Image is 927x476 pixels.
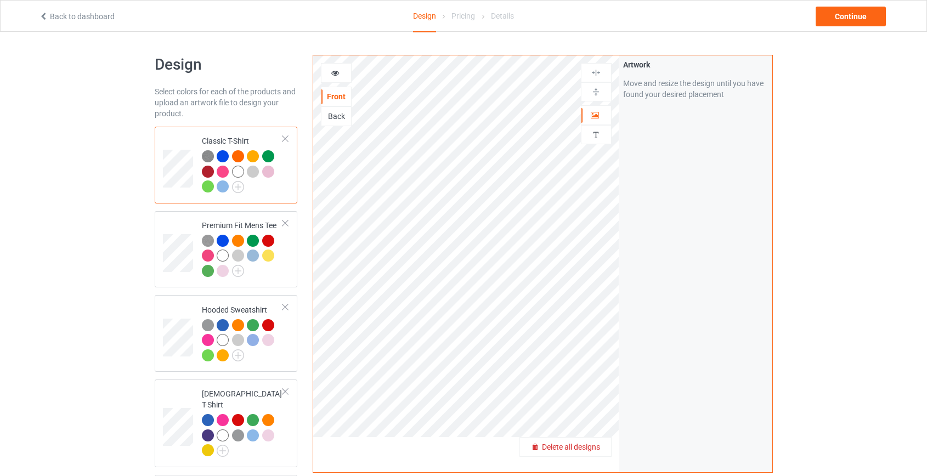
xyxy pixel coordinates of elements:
[232,265,244,277] img: svg+xml;base64,PD94bWwgdmVyc2lvbj0iMS4wIiBlbmNvZGluZz0iVVRGLTgiPz4KPHN2ZyB3aWR0aD0iMjJweCIgaGVpZ2...
[321,111,351,122] div: Back
[155,379,298,467] div: [DEMOGRAPHIC_DATA] T-Shirt
[623,78,768,100] div: Move and resize the design until you have found your desired placement
[321,91,351,102] div: Front
[155,86,298,119] div: Select colors for each of the products and upload an artwork file to design your product.
[155,211,298,288] div: Premium Fit Mens Tee
[413,1,436,32] div: Design
[217,445,229,457] img: svg+xml;base64,PD94bWwgdmVyc2lvbj0iMS4wIiBlbmNvZGluZz0iVVRGLTgiPz4KPHN2ZyB3aWR0aD0iMjJweCIgaGVpZ2...
[542,443,600,451] span: Delete all designs
[155,127,298,203] div: Classic T-Shirt
[232,349,244,361] img: svg+xml;base64,PD94bWwgdmVyc2lvbj0iMS4wIiBlbmNvZGluZz0iVVRGLTgiPz4KPHN2ZyB3aWR0aD0iMjJweCIgaGVpZ2...
[202,235,214,247] img: heather_texture.png
[202,135,284,192] div: Classic T-Shirt
[623,59,768,70] div: Artwork
[202,220,284,276] div: Premium Fit Mens Tee
[491,1,514,31] div: Details
[202,304,284,361] div: Hooded Sweatshirt
[155,295,298,372] div: Hooded Sweatshirt
[816,7,886,26] div: Continue
[591,129,601,140] img: svg%3E%0A
[591,87,601,97] img: svg%3E%0A
[232,181,244,193] img: svg+xml;base64,PD94bWwgdmVyc2lvbj0iMS4wIiBlbmNvZGluZz0iVVRGLTgiPz4KPHN2ZyB3aWR0aD0iMjJweCIgaGVpZ2...
[451,1,475,31] div: Pricing
[202,150,214,162] img: heather_texture.png
[155,55,298,75] h1: Design
[202,388,284,456] div: [DEMOGRAPHIC_DATA] T-Shirt
[591,67,601,78] img: svg%3E%0A
[39,12,115,21] a: Back to dashboard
